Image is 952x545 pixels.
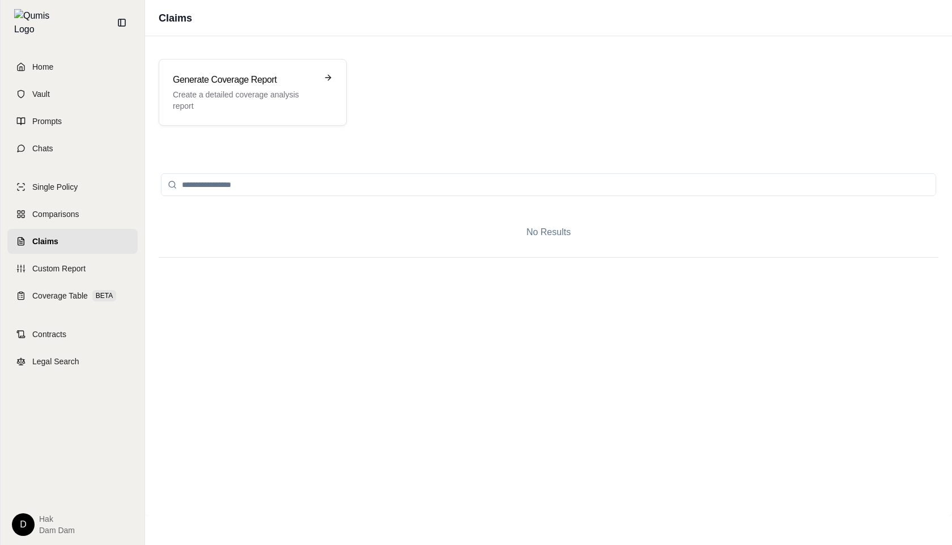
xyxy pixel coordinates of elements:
[32,290,88,301] span: Coverage Table
[7,283,138,308] a: Coverage TableBETA
[7,229,138,254] a: Claims
[7,109,138,134] a: Prompts
[32,116,62,127] span: Prompts
[32,181,78,193] span: Single Policy
[7,174,138,199] a: Single Policy
[32,208,79,220] span: Comparisons
[173,89,317,112] p: Create a detailed coverage analysis report
[113,14,131,32] button: Collapse sidebar
[14,9,57,36] img: Qumis Logo
[32,329,66,340] span: Contracts
[7,136,138,161] a: Chats
[159,10,192,26] h1: Claims
[7,82,138,107] a: Vault
[7,54,138,79] a: Home
[92,290,116,301] span: BETA
[32,143,53,154] span: Chats
[159,207,938,257] div: No Results
[7,202,138,227] a: Comparisons
[7,349,138,374] a: Legal Search
[32,356,79,367] span: Legal Search
[39,525,75,536] span: dam dam
[173,73,317,87] h3: Generate Coverage Report
[32,88,50,100] span: Vault
[32,236,58,247] span: Claims
[32,61,53,73] span: Home
[39,513,75,525] span: hak
[7,322,138,347] a: Contracts
[32,263,86,274] span: Custom Report
[7,256,138,281] a: Custom Report
[12,513,35,536] div: D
